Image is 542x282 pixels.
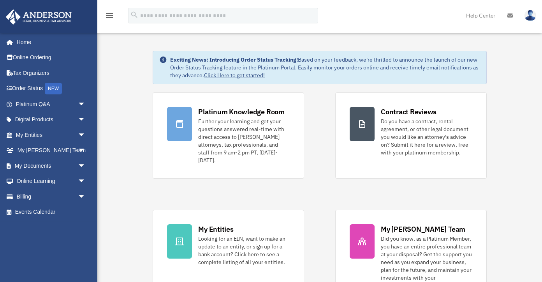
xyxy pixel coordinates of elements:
[5,50,97,66] a: Online Ordering
[5,174,97,189] a: Online Learningarrow_drop_down
[198,224,233,234] div: My Entities
[4,9,74,25] img: Anderson Advisors Platinum Portal
[198,117,290,164] div: Further your learning and get your questions answered real-time with direct access to [PERSON_NAM...
[5,189,97,204] a: Billingarrow_drop_down
[381,117,472,156] div: Do you have a contract, rental agreement, or other legal document you would like an attorney's ad...
[78,96,93,112] span: arrow_drop_down
[105,11,114,20] i: menu
[5,96,97,112] a: Platinum Q&Aarrow_drop_down
[381,107,436,117] div: Contract Reviews
[5,143,97,158] a: My [PERSON_NAME] Teamarrow_drop_down
[198,107,285,117] div: Platinum Knowledge Room
[78,174,93,190] span: arrow_drop_down
[78,143,93,159] span: arrow_drop_down
[130,11,139,19] i: search
[5,158,97,174] a: My Documentsarrow_drop_down
[105,14,114,20] a: menu
[78,112,93,128] span: arrow_drop_down
[524,10,536,21] img: User Pic
[204,72,265,79] a: Click Here to get started!
[5,204,97,220] a: Events Calendar
[45,83,62,94] div: NEW
[5,34,93,50] a: Home
[335,92,487,179] a: Contract Reviews Do you have a contract, rental agreement, or other legal document you would like...
[78,158,93,174] span: arrow_drop_down
[5,65,97,81] a: Tax Organizers
[78,189,93,205] span: arrow_drop_down
[78,127,93,143] span: arrow_drop_down
[170,56,298,63] strong: Exciting News: Introducing Order Status Tracking!
[5,81,97,97] a: Order StatusNEW
[5,127,97,143] a: My Entitiesarrow_drop_down
[198,235,290,266] div: Looking for an EIN, want to make an update to an entity, or sign up for a bank account? Click her...
[170,56,480,79] div: Based on your feedback, we're thrilled to announce the launch of our new Order Status Tracking fe...
[153,92,304,179] a: Platinum Knowledge Room Further your learning and get your questions answered real-time with dire...
[381,224,465,234] div: My [PERSON_NAME] Team
[5,112,97,128] a: Digital Productsarrow_drop_down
